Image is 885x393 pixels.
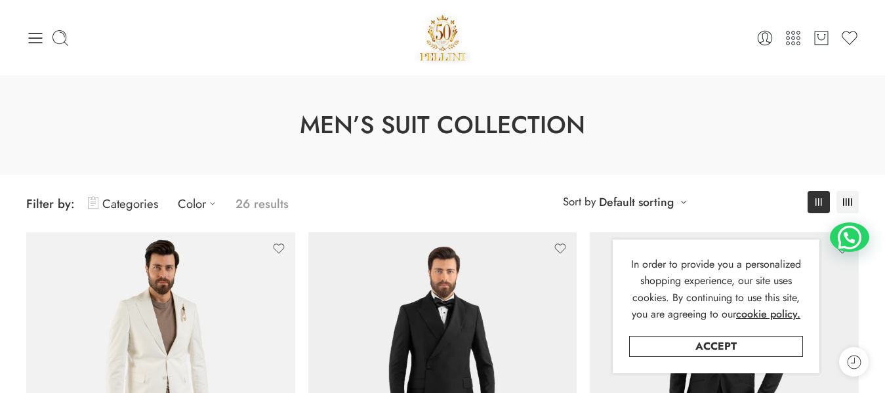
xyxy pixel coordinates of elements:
[415,10,471,66] a: Pellini -
[629,336,803,357] a: Accept
[178,188,222,219] a: Color
[736,306,800,323] a: cookie policy.
[563,191,596,213] span: Sort by
[415,10,471,66] img: Pellini
[88,188,158,219] a: Categories
[840,29,859,47] a: Wishlist
[756,29,774,47] a: Login / Register
[812,29,831,47] a: Cart
[26,195,75,213] span: Filter by:
[236,188,289,219] p: 26 results
[599,193,674,211] a: Default sorting
[33,108,852,142] h1: Men’s Suit Collection
[631,257,801,322] span: In order to provide you a personalized shopping experience, our site uses cookies. By continuing ...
